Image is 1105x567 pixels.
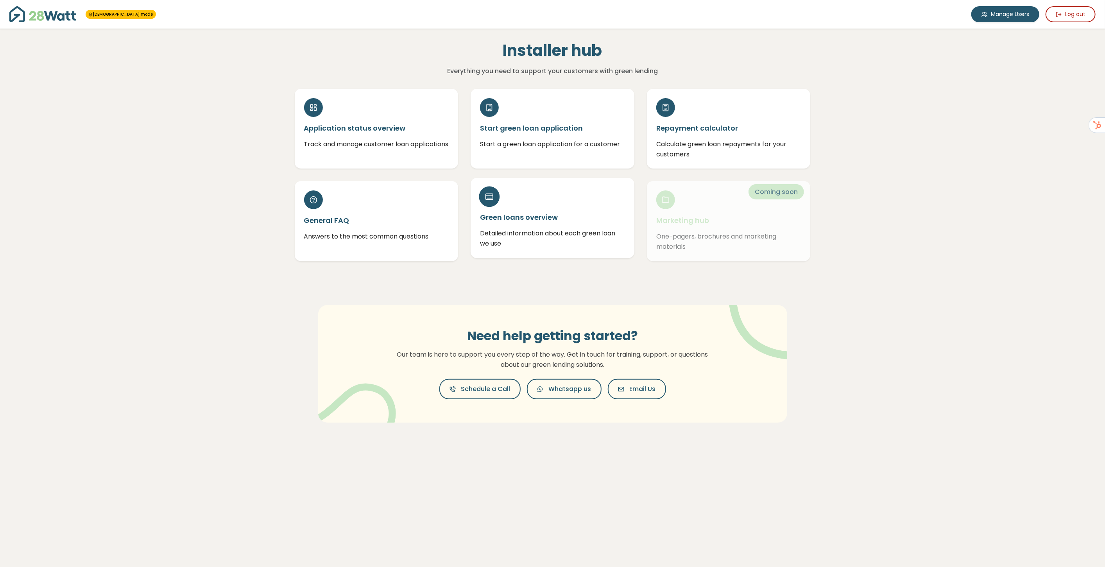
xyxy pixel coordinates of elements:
[480,123,625,133] h5: Start green loan application
[749,184,804,199] span: Coming soon
[392,328,713,343] h3: Need help getting started?
[304,139,449,149] p: Track and manage customer loan applications
[304,215,449,225] h5: General FAQ
[656,215,801,225] h5: Marketing hub
[439,379,521,399] button: Schedule a Call
[709,283,811,360] img: vector
[383,66,722,76] p: Everything you need to support your customers with green lending
[656,231,801,251] p: One-pagers, brochures and marketing materials
[383,41,722,60] h1: Installer hub
[656,139,801,159] p: Calculate green loan repayments for your customers
[527,379,602,399] button: Whatsapp us
[304,231,449,242] p: Answers to the most common questions
[9,6,76,22] img: 28Watt
[608,379,666,399] button: Email Us
[392,350,713,370] p: Our team is here to support you every step of the way. Get in touch for training, support, or que...
[971,6,1039,22] a: Manage Users
[304,123,449,133] h5: Application status overview
[549,384,591,394] span: Whatsapp us
[313,363,396,441] img: vector
[630,384,656,394] span: Email Us
[480,139,625,149] p: Start a green loan application for a customer
[480,212,625,222] h5: Green loans overview
[480,228,625,248] p: Detailed information about each green loan we use
[1046,6,1096,22] button: Log out
[656,123,801,133] h5: Repayment calculator
[86,10,156,19] span: You're in 28Watt mode - full access to all features!
[461,384,510,394] span: Schedule a Call
[89,11,153,17] a: [DEMOGRAPHIC_DATA] mode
